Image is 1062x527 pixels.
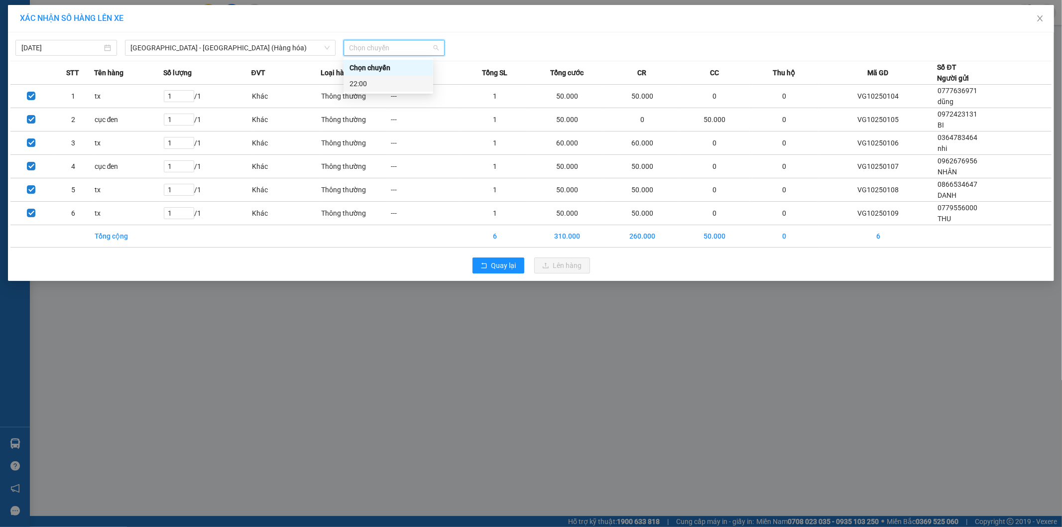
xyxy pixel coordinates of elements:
[85,8,165,31] div: [PERSON_NAME]
[680,202,750,225] td: 0
[251,155,321,178] td: Khác
[605,155,680,178] td: 50.000
[131,40,330,55] span: Ninh Hòa - Sài Gòn (Hàng hóa)
[938,62,969,84] div: Số ĐT Người gửi
[605,85,680,108] td: 50.000
[350,40,439,55] span: Chọn chuyến
[85,31,165,43] div: TUYÊN
[680,132,750,155] td: 0
[321,155,390,178] td: Thông thường
[94,85,164,108] td: tx
[52,155,94,178] td: 4
[390,155,460,178] td: ---
[605,178,680,202] td: 50.000
[460,108,530,132] td: 1
[21,42,102,53] input: 13/10/2025
[94,108,164,132] td: cục đen
[66,67,79,78] span: STT
[605,108,680,132] td: 0
[819,108,938,132] td: VG10250105
[938,110,978,118] span: 0972423131
[163,132,251,155] td: / 1
[938,87,978,95] span: 0777636971
[938,157,978,165] span: 0962676956
[344,60,433,76] div: Chọn chuyến
[251,108,321,132] td: Khác
[460,132,530,155] td: 1
[938,121,944,129] span: BI
[321,67,352,78] span: Loại hàng
[52,108,94,132] td: 2
[530,225,605,248] td: 310.000
[85,43,165,57] div: 0344607859
[938,180,978,188] span: 0866534647
[460,202,530,225] td: 1
[251,85,321,108] td: Khác
[251,67,265,78] span: ĐVT
[163,202,251,225] td: / 1
[20,13,123,23] span: XÁC NHẬN SỐ HÀNG LÊN XE
[321,85,390,108] td: Thông thường
[680,85,750,108] td: 0
[938,204,978,212] span: 0779556000
[8,9,24,20] span: Gửi:
[710,67,719,78] span: CC
[550,67,584,78] span: Tổng cước
[938,168,957,176] span: NHÂN
[350,78,427,89] div: 22:00
[460,85,530,108] td: 1
[251,202,321,225] td: Khác
[938,98,954,106] span: dũng
[605,132,680,155] td: 60.000
[350,62,427,73] div: Chọn chuyến
[1026,5,1054,33] button: Close
[530,108,605,132] td: 50.000
[390,202,460,225] td: ---
[530,178,605,202] td: 50.000
[52,178,94,202] td: 5
[819,85,938,108] td: VG10250104
[321,108,390,132] td: Thông thường
[85,8,109,19] span: Nhận:
[819,178,938,202] td: VG10250108
[605,202,680,225] td: 50.000
[163,67,192,78] span: Số lượng
[867,67,888,78] span: Mã GD
[94,225,164,248] td: Tổng cộng
[938,144,947,152] span: nhi
[7,63,80,75] div: 50.000
[94,67,123,78] span: Tên hàng
[390,132,460,155] td: ---
[749,225,819,248] td: 0
[819,155,938,178] td: VG10250107
[321,132,390,155] td: Thông thường
[749,132,819,155] td: 0
[52,132,94,155] td: 3
[749,155,819,178] td: 0
[605,225,680,248] td: 260.000
[321,202,390,225] td: Thông thường
[638,67,647,78] span: CR
[749,202,819,225] td: 0
[163,108,251,132] td: / 1
[530,132,605,155] td: 60.000
[749,85,819,108] td: 0
[8,32,78,46] div: 0779556000
[819,132,938,155] td: VG10250106
[530,155,605,178] td: 50.000
[94,202,164,225] td: tx
[251,178,321,202] td: Khác
[324,45,330,51] span: down
[1036,14,1044,22] span: close
[251,132,321,155] td: Khác
[460,225,530,248] td: 6
[482,67,507,78] span: Tổng SL
[534,258,590,273] button: uploadLên hàng
[773,67,795,78] span: Thu hộ
[938,191,957,199] span: DANH
[94,178,164,202] td: tx
[819,225,938,248] td: 6
[52,85,94,108] td: 1
[460,178,530,202] td: 1
[460,155,530,178] td: 1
